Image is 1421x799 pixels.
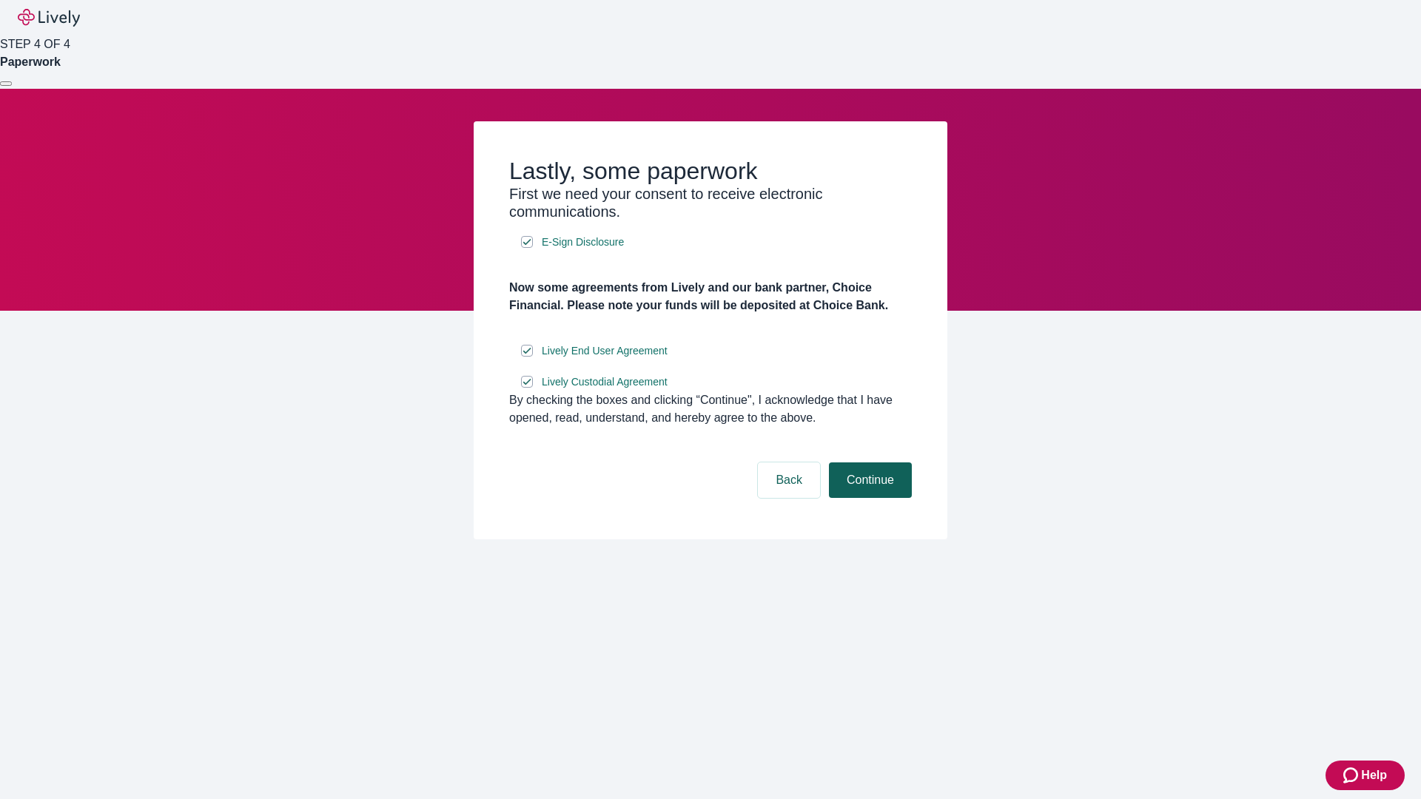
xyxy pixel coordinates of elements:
button: Continue [829,462,912,498]
a: e-sign disclosure document [539,373,671,391]
button: Zendesk support iconHelp [1326,761,1405,790]
svg: Zendesk support icon [1343,766,1361,784]
h2: Lastly, some paperwork [509,157,912,185]
h3: First we need your consent to receive electronic communications. [509,185,912,220]
img: Lively [18,9,80,27]
span: Lively End User Agreement [542,343,668,359]
a: e-sign disclosure document [539,233,627,252]
button: Back [758,462,820,498]
div: By checking the boxes and clicking “Continue", I acknowledge that I have opened, read, understand... [509,391,912,427]
span: E-Sign Disclosure [542,235,624,250]
a: e-sign disclosure document [539,342,671,360]
h4: Now some agreements from Lively and our bank partner, Choice Financial. Please note your funds wi... [509,279,912,314]
span: Help [1361,766,1387,784]
span: Lively Custodial Agreement [542,374,668,390]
